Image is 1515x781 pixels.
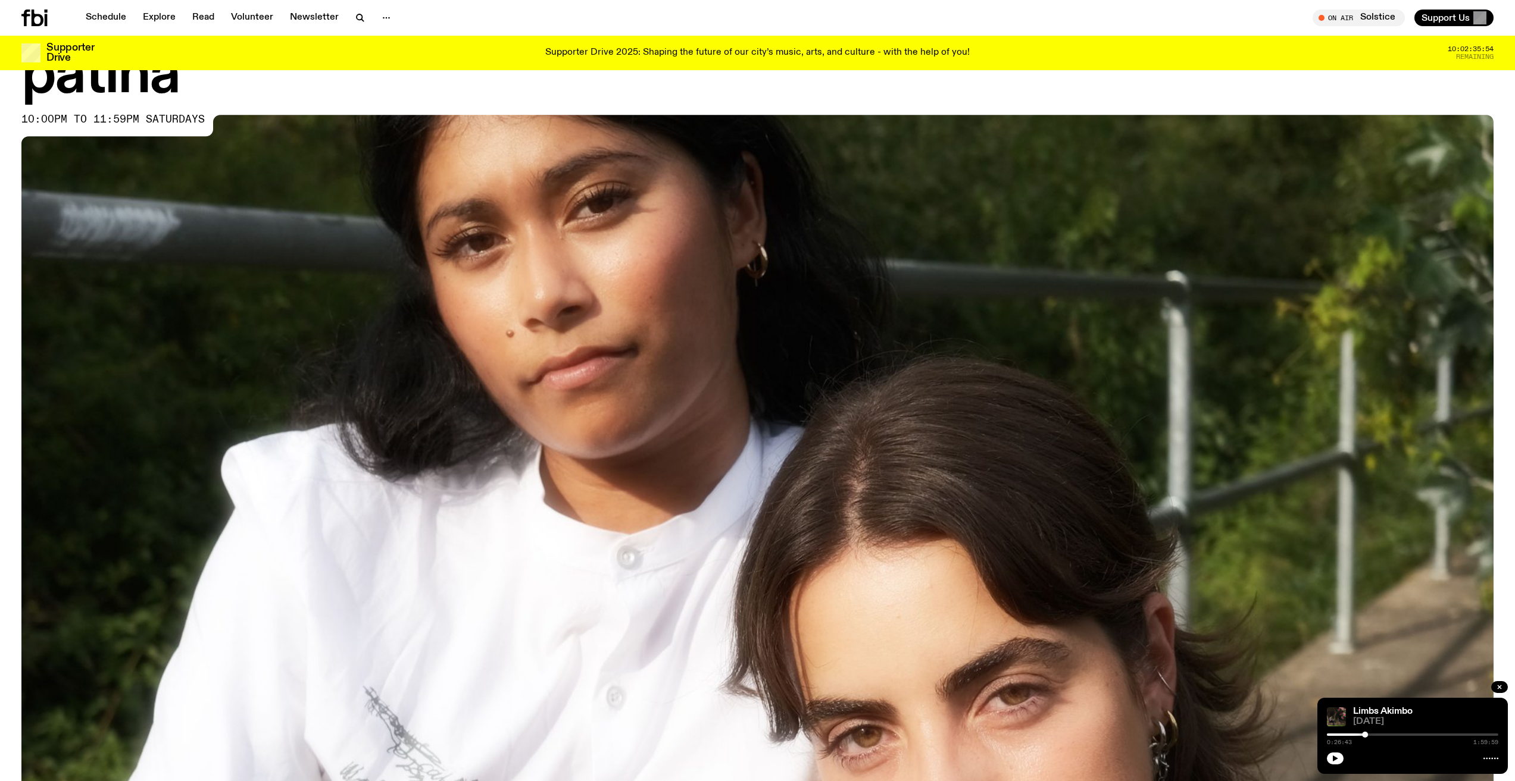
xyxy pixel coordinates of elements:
h1: patina [21,49,1494,103]
button: On AirSolstice [1313,10,1405,26]
img: Jackson sits at an outdoor table, legs crossed and gazing at a black and brown dog also sitting a... [1327,707,1346,726]
span: 0:26:43 [1327,739,1352,745]
a: Volunteer [224,10,280,26]
span: Remaining [1456,54,1494,60]
h3: Supporter Drive [46,43,94,63]
button: Support Us [1414,10,1494,26]
span: 10:00pm to 11:59pm saturdays [21,115,205,124]
p: Supporter Drive 2025: Shaping the future of our city’s music, arts, and culture - with the help o... [545,48,970,58]
a: Explore [136,10,183,26]
span: 10:02:35:54 [1448,46,1494,52]
a: Limbs Akimbo [1353,707,1413,716]
span: 1:59:59 [1473,739,1498,745]
a: Schedule [79,10,133,26]
a: Read [185,10,221,26]
a: Newsletter [283,10,346,26]
span: [DATE] [1353,717,1498,726]
span: Support Us [1422,12,1470,23]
